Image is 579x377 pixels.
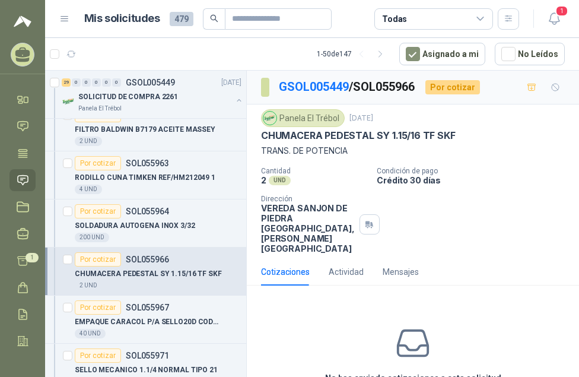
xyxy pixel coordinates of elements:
p: SOLDADURA AUTOGENA INOX 3/32 [75,220,195,232]
p: EMPAQUE CARACOL P/A SELLO20D COD920790005 BOMBA HY-FLO 20A-L2 ITEM 18 [75,316,222,328]
p: Crédito 30 días [377,175,574,185]
img: Company Logo [62,94,76,109]
div: Mensajes [383,265,419,278]
p: SOL055966 [126,255,169,264]
a: Por cotizarSOL055966CHUMACERA PEDESTAL SY 1.15/16 TF SKF2 UND [45,248,246,296]
div: Cotizaciones [261,265,310,278]
h1: Mis solicitudes [84,10,160,27]
div: 29 [62,78,71,87]
span: 1 [26,253,39,262]
button: No Leídos [495,43,565,65]
span: 479 [170,12,193,26]
a: GSOL005449 [279,80,349,94]
p: / SOL055966 [279,78,416,96]
p: FILTRO BALDWIN B7179 ACEITE MASSEY [75,124,215,135]
div: Actividad [329,265,364,278]
div: 0 [92,78,101,87]
p: RODILLO CUNA TIMKEN REF/HM212049 1 [75,172,215,183]
div: Por cotizar [75,349,121,363]
span: 1 [555,5,568,17]
div: Por cotizar [425,80,480,94]
p: SELLO MECANICO 1.1/4 NORMAL TIPO 21 [75,365,218,376]
a: Por cotizarSOL055967EMPAQUE CARACOL P/A SELLO20D COD920790005 BOMBA HY-FLO 20A-L2 ITEM 1840 UND [45,296,246,344]
div: 2 UND [75,137,102,146]
button: Asignado a mi [399,43,485,65]
p: 2 [261,175,266,185]
div: 4 UND [75,185,102,194]
p: VEREDA SANJON DE PIEDRA [GEOGRAPHIC_DATA] , [PERSON_NAME][GEOGRAPHIC_DATA] [261,203,355,254]
a: 29 0 0 0 0 0 GSOL005449[DATE] Company LogoSOLICITUD DE COMPRA 2261Panela El Trébol [62,75,244,113]
div: 0 [72,78,81,87]
div: Panela El Trébol [261,109,345,127]
div: 1 - 50 de 147 [317,45,390,64]
div: Por cotizar [75,204,121,218]
p: Cantidad [261,167,367,175]
div: 40 UND [75,329,106,338]
p: SOLICITUD DE COMPRA 2261 [78,91,178,103]
div: Por cotizar [75,300,121,315]
p: GSOL005449 [126,78,175,87]
img: Logo peakr [14,14,31,28]
p: [DATE] [221,77,241,88]
p: SOL055967 [126,303,169,312]
p: SOL055971 [126,351,169,360]
p: SOL055963 [126,159,169,167]
p: TRANS. DE POTENCIA [261,144,565,157]
p: SOL055964 [126,207,169,216]
div: 0 [112,78,121,87]
div: 0 [102,78,111,87]
p: [DATE] [349,113,373,124]
a: Por cotizarSOL055964SOLDADURA AUTOGENA INOX 3/32200 UND [45,199,246,248]
img: Company Logo [263,112,276,125]
button: 1 [543,8,565,30]
p: Panela El Trébol [78,104,122,113]
div: Por cotizar [75,252,121,267]
a: Por cotizarSOL055962FILTRO BALDWIN B7179 ACEITE MASSEY2 UND [45,103,246,151]
p: CHUMACERA PEDESTAL SY 1.15/16 TF SKF [261,129,456,142]
a: 1 [9,250,36,272]
div: Por cotizar [75,156,121,170]
div: UND [269,176,291,185]
div: Todas [382,12,407,26]
a: Por cotizarSOL055963RODILLO CUNA TIMKEN REF/HM212049 14 UND [45,151,246,199]
div: 0 [82,78,91,87]
div: 2 UND [75,281,102,290]
span: search [210,14,218,23]
p: CHUMACERA PEDESTAL SY 1.15/16 TF SKF [75,268,222,280]
p: Dirección [261,195,355,203]
p: Condición de pago [377,167,574,175]
div: 200 UND [75,233,109,242]
p: SOL055962 [126,111,169,119]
